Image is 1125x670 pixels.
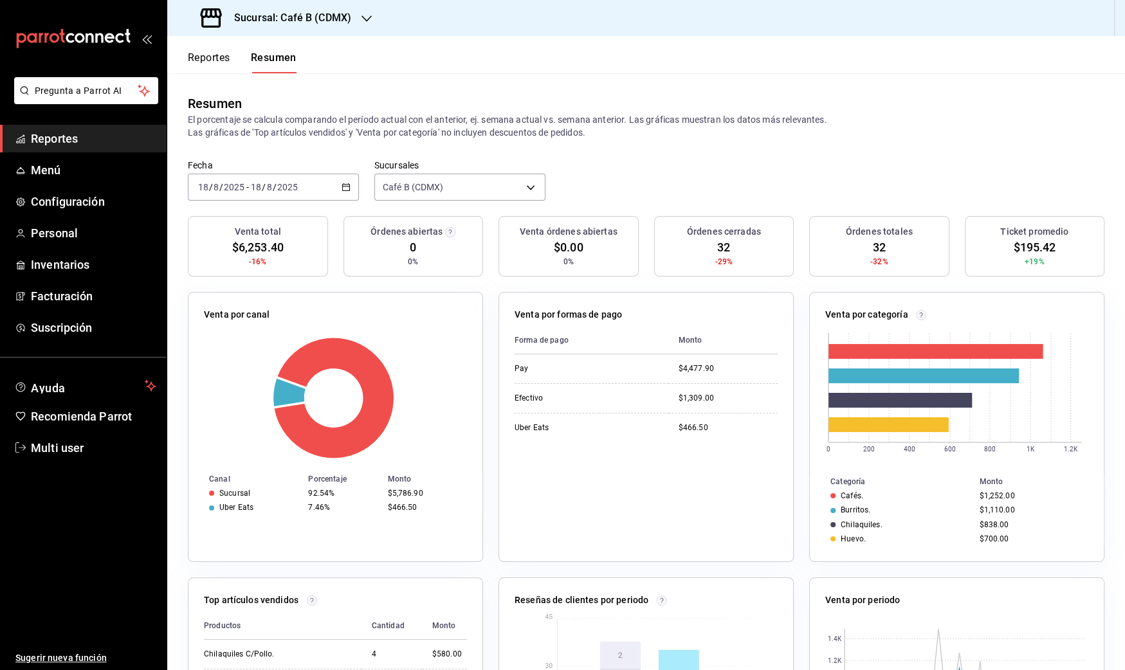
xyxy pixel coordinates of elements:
[515,327,668,354] th: Forma de pago
[827,635,841,642] text: 1.4K
[715,256,733,267] span: -29%
[188,51,297,73] div: navigation tabs
[308,489,377,498] div: 92.54%
[408,256,418,267] span: 0%
[31,287,156,305] span: Facturación
[213,182,219,192] input: --
[979,534,1083,543] div: $700.00
[863,446,875,453] text: 200
[515,363,643,374] div: Pay
[188,51,230,73] button: Reportes
[846,225,913,239] h3: Órdenes totales
[31,130,156,147] span: Reportes
[515,308,622,321] p: Venta por formas de pago
[361,612,422,640] th: Cantidad
[841,520,883,529] div: Chilaquiles.
[31,256,156,273] span: Inventarios
[224,10,351,26] h3: Sucursal: Café B (CDMX)
[520,225,617,239] h3: Venta órdenes abiertas
[188,161,359,170] label: Fecha
[873,239,886,256] span: 32
[827,657,841,664] text: 1.2K
[31,224,156,242] span: Personal
[387,489,462,498] div: $5,786.90
[9,93,158,107] a: Pregunta a Parrot AI
[810,475,974,489] th: Categoría
[249,256,267,267] span: -16%
[974,475,1104,489] th: Monto
[1027,446,1035,453] text: 1K
[273,182,277,192] span: /
[188,113,1104,139] p: El porcentaje se calcula comparando el período actual con el anterior, ej. semana actual vs. sema...
[277,182,298,192] input: ----
[142,33,152,44] button: open_drawer_menu
[687,225,761,239] h3: Órdenes cerradas
[944,446,956,453] text: 600
[197,182,209,192] input: --
[668,327,778,354] th: Monto
[979,505,1083,514] div: $1,110.00
[235,225,281,239] h3: Venta total
[232,239,284,256] span: $6,253.40
[515,393,643,404] div: Efectivo
[251,51,297,73] button: Resumen
[979,491,1083,500] div: $1,252.00
[31,378,140,394] span: Ayuda
[308,503,377,512] div: 7.46%
[1064,446,1078,453] text: 1.2K
[209,182,213,192] span: /
[219,182,223,192] span: /
[262,182,266,192] span: /
[979,520,1083,529] div: $838.00
[31,161,156,179] span: Menú
[14,77,158,104] button: Pregunta a Parrot AI
[841,534,866,543] div: Huevo.
[904,446,915,453] text: 400
[383,181,444,194] span: Café B (CDMX)
[827,446,830,453] text: 0
[432,649,467,660] div: $580.00
[219,489,250,498] div: Sucursal
[31,193,156,210] span: Configuración
[410,239,416,256] span: 0
[188,94,242,113] div: Resumen
[825,593,900,607] p: Venta por periodo
[370,225,443,239] h3: Órdenes abiertas
[1013,239,1056,256] span: $195.42
[204,593,298,607] p: Top artículos vendidos
[679,422,778,433] div: $466.50
[563,256,574,267] span: 0%
[515,422,643,433] div: Uber Eats
[204,308,270,321] p: Venta por canal
[246,182,249,192] span: -
[382,472,482,486] th: Monto
[15,651,156,665] span: Sugerir nueva función
[250,182,262,192] input: --
[204,612,361,640] th: Productos
[204,649,333,660] div: Chilaquiles C/Pollo.
[984,446,996,453] text: 800
[223,182,245,192] input: ----
[219,503,253,512] div: Uber Eats
[387,503,462,512] div: $466.50
[717,239,730,256] span: 32
[188,472,303,486] th: Canal
[374,161,545,170] label: Sucursales
[266,182,273,192] input: --
[35,84,138,98] span: Pregunta a Parrot AI
[31,319,156,336] span: Suscripción
[870,256,888,267] span: -32%
[422,612,467,640] th: Monto
[303,472,382,486] th: Porcentaje
[554,239,583,256] span: $0.00
[515,593,648,607] p: Reseñas de clientes por periodo
[31,408,156,425] span: Recomienda Parrot
[372,649,412,660] div: 4
[841,505,870,514] div: Burritos.
[1000,225,1068,239] h3: Ticket promedio
[679,363,778,374] div: $4,477.90
[825,308,908,321] p: Venta por categoría
[841,491,863,500] div: Cafés.
[679,393,778,404] div: $1,309.00
[1025,256,1045,267] span: +19%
